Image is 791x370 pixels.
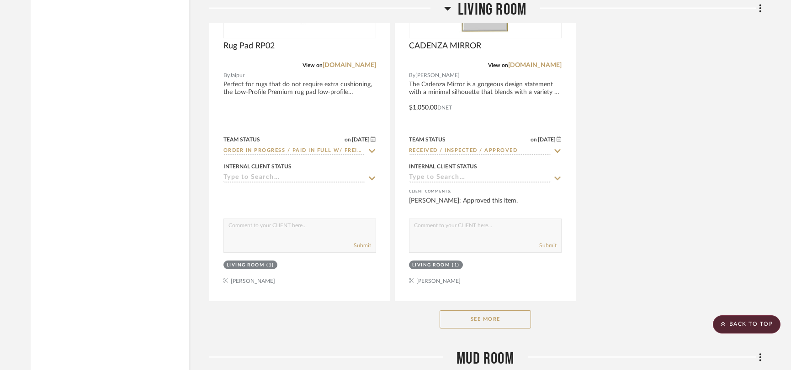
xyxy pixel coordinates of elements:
[266,262,274,269] div: (1)
[409,174,551,182] input: Type to Search…
[409,147,551,156] input: Type to Search…
[508,62,562,68] a: [DOMAIN_NAME]
[409,196,562,214] div: [PERSON_NAME]: Approved this item.
[223,71,230,80] span: By
[323,62,376,68] a: [DOMAIN_NAME]
[440,310,531,328] button: See More
[223,162,292,171] div: Internal Client Status
[409,135,446,144] div: Team Status
[303,63,323,68] span: View on
[409,41,481,51] span: CADENZA MIRROR
[230,71,244,80] span: Jaipur
[351,136,371,143] span: [DATE]
[409,162,477,171] div: Internal Client Status
[223,147,365,156] input: Type to Search…
[412,262,450,269] div: Living Room
[452,262,460,269] div: (1)
[354,241,371,250] button: Submit
[531,137,537,142] span: on
[345,137,351,142] span: on
[415,71,460,80] span: [PERSON_NAME]
[223,41,275,51] span: Rug Pad RP02
[223,135,260,144] div: Team Status
[223,174,365,182] input: Type to Search…
[713,315,780,334] scroll-to-top-button: BACK TO TOP
[539,241,557,250] button: Submit
[537,136,557,143] span: [DATE]
[488,63,508,68] span: View on
[409,71,415,80] span: By
[227,262,265,269] div: Living Room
